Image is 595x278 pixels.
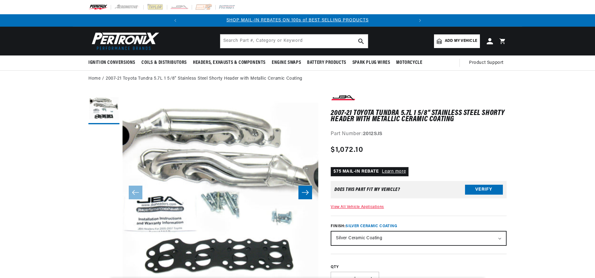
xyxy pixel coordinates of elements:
[169,14,181,27] button: Translation missing: en.sections.announcements.previous_announcement
[298,186,312,199] button: Slide right
[272,60,301,66] span: Engine Swaps
[434,34,480,48] a: Add my vehicle
[346,224,397,228] span: Silver Ceramic Coating
[465,185,503,195] button: Verify
[414,14,426,27] button: Translation missing: en.sections.announcements.next_announcement
[331,144,363,156] span: $1,072.10
[138,55,190,70] summary: Coils & Distributors
[269,55,304,70] summary: Engine Swaps
[88,55,138,70] summary: Ignition Conversions
[304,55,349,70] summary: Battery Products
[334,187,400,192] div: Does This part fit My vehicle?
[363,131,382,136] strong: 2012SJS
[141,60,187,66] span: Coils & Distributors
[88,75,507,82] nav: breadcrumbs
[396,60,422,66] span: Motorcycle
[106,75,302,82] a: 2007-21 Toyota Tundra 5.7L 1 5/8" Stainless Steel Shorty Header with Metallic Ceramic Coating
[469,60,503,66] span: Product Support
[331,110,507,123] h1: 2007-21 Toyota Tundra 5.7L 1 5/8" Stainless Steel Shorty Header with Metallic Ceramic Coating
[331,205,384,209] a: View All Vehicle Applications
[88,60,135,66] span: Ignition Conversions
[226,18,369,23] a: SHOP MAIL-IN REBATES ON 100s of BEST SELLING PRODUCTS
[393,55,425,70] summary: Motorcycle
[331,265,507,270] label: QTY
[349,55,393,70] summary: Spark Plug Wires
[88,75,101,82] a: Home
[352,60,390,66] span: Spark Plug Wires
[445,38,477,44] span: Add my vehicle
[331,223,507,229] label: Finish:
[73,14,522,27] slideshow-component: Translation missing: en.sections.announcements.announcement_bar
[382,169,406,174] a: Learn more
[331,167,409,176] p: $75 MAIL-IN REBATE
[88,30,160,52] img: Pertronix
[190,55,269,70] summary: Headers, Exhausts & Components
[129,186,142,199] button: Slide left
[181,17,414,24] div: 1 of 2
[307,60,346,66] span: Battery Products
[88,93,119,124] button: Load image 1 in gallery view
[193,60,266,66] span: Headers, Exhausts & Components
[469,55,507,70] summary: Product Support
[181,17,414,24] div: Announcement
[331,130,507,138] div: Part Number:
[220,34,368,48] input: Search Part #, Category or Keyword
[354,34,368,48] button: search button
